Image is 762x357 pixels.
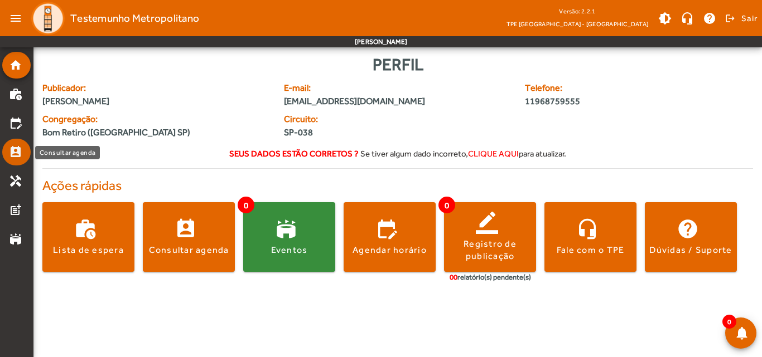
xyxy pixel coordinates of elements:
div: Eventos [271,244,308,256]
button: Agendar horário [344,202,436,272]
div: relatório(s) pendente(s) [450,272,531,283]
div: Consultar agenda [35,146,100,159]
span: clique aqui [468,149,519,158]
mat-icon: edit_calendar [9,116,22,130]
h4: Ações rápidas [42,178,753,194]
span: Publicador: [42,81,271,95]
a: Testemunho Metropolitano [27,2,199,35]
mat-icon: work_history [9,87,22,101]
mat-icon: handyman [9,174,22,188]
button: Lista de espera [42,202,134,272]
button: Registro de publicação [444,202,536,272]
span: 00 [450,273,457,281]
span: 0 [438,197,455,213]
img: Logo TPE [31,2,65,35]
span: E-mail: [284,81,512,95]
mat-icon: stadium [9,232,22,246]
div: Lista de espera [53,244,124,256]
mat-icon: menu [4,7,27,30]
div: Fale com o TPE [557,244,625,256]
button: Consultar agenda [143,202,235,272]
div: Perfil [42,52,753,77]
div: Versão: 2.2.1 [507,4,648,18]
div: Dúvidas / Suporte [649,244,732,256]
mat-icon: post_add [9,203,22,217]
span: [EMAIL_ADDRESS][DOMAIN_NAME] [284,95,512,108]
span: Congregação: [42,113,271,126]
div: Registro de publicação [444,238,536,263]
button: Fale com o TPE [544,202,636,272]
span: 0 [238,197,254,213]
mat-icon: perm_contact_calendar [9,145,22,159]
span: Telefone: [525,81,693,95]
div: Agendar horário [353,244,427,256]
span: Bom Retiro ([GEOGRAPHIC_DATA] SP) [42,126,190,139]
div: Consultar agenda [149,244,229,256]
span: TPE [GEOGRAPHIC_DATA] - [GEOGRAPHIC_DATA] [507,18,648,30]
mat-icon: home [9,58,22,72]
button: Dúvidas / Suporte [645,202,737,272]
span: 11968759555 [525,95,693,108]
span: Se tiver algum dado incorreto, para atualizar. [360,149,566,158]
span: [PERSON_NAME] [42,95,271,108]
span: SP-038 [284,126,391,139]
span: Circuito: [284,113,391,126]
strong: Seus dados estão corretos ? [229,149,359,158]
span: Testemunho Metropolitano [70,9,199,27]
span: Sair [741,9,758,27]
button: Eventos [243,202,335,272]
span: 0 [722,315,736,329]
button: Sair [724,10,758,27]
